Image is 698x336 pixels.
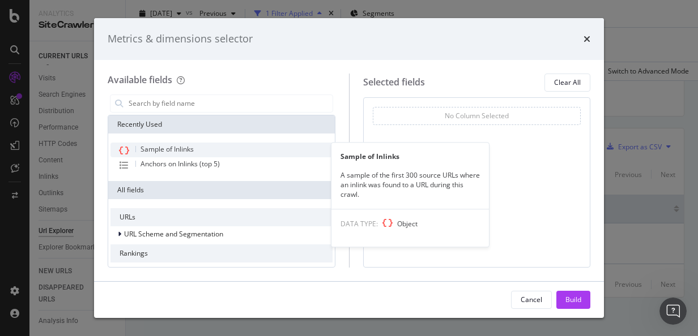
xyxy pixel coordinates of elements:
div: Selected fields [363,76,425,89]
div: Available fields [108,74,172,86]
div: Clear All [554,77,581,87]
div: Cancel [521,295,542,304]
div: A sample of the first 300 source URLs where an inlink was found to a URL during this crawl. [331,170,489,199]
button: Cancel [511,291,552,309]
iframe: Intercom live chat [659,298,687,325]
button: Clear All [544,74,590,92]
input: Search by field name [127,95,333,112]
span: URL Scheme and Segmentation [124,229,223,239]
button: Build [556,291,590,309]
span: Google Search Console Keywords (Aggregated Metrics By URL) [124,265,323,275]
span: Sample of Inlinks [141,144,194,154]
div: Rankings [110,244,333,262]
span: DATA TYPE: [341,219,378,229]
div: URLs [110,208,333,226]
div: Recently Used [108,115,335,133]
div: Sample of Inlinks [331,152,489,161]
span: Anchors on Inlinks (top 5) [141,159,220,169]
div: times [584,32,590,46]
div: No Column Selected [445,111,509,120]
div: Build [565,295,581,304]
div: All fields [108,181,335,199]
div: Metrics & dimensions selector [108,32,253,46]
span: Object [397,219,418,229]
div: modal [94,18,604,318]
